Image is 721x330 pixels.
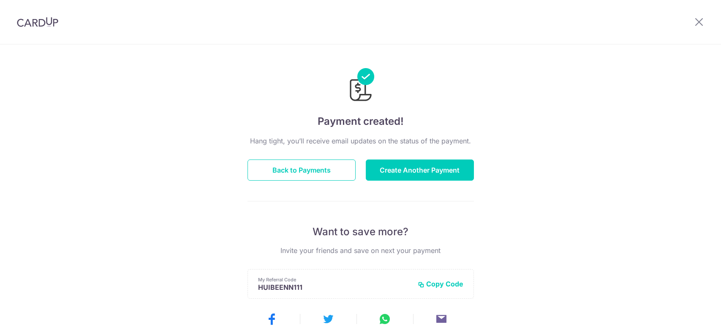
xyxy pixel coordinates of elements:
[248,114,474,129] h4: Payment created!
[258,283,411,291] p: HUIBEENN111
[248,136,474,146] p: Hang tight, you’ll receive email updates on the status of the payment.
[258,276,411,283] p: My Referral Code
[248,245,474,256] p: Invite your friends and save on next your payment
[248,225,474,239] p: Want to save more?
[17,17,58,27] img: CardUp
[347,68,374,104] img: Payments
[248,159,356,181] button: Back to Payments
[418,280,463,288] button: Copy Code
[366,159,474,181] button: Create Another Payment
